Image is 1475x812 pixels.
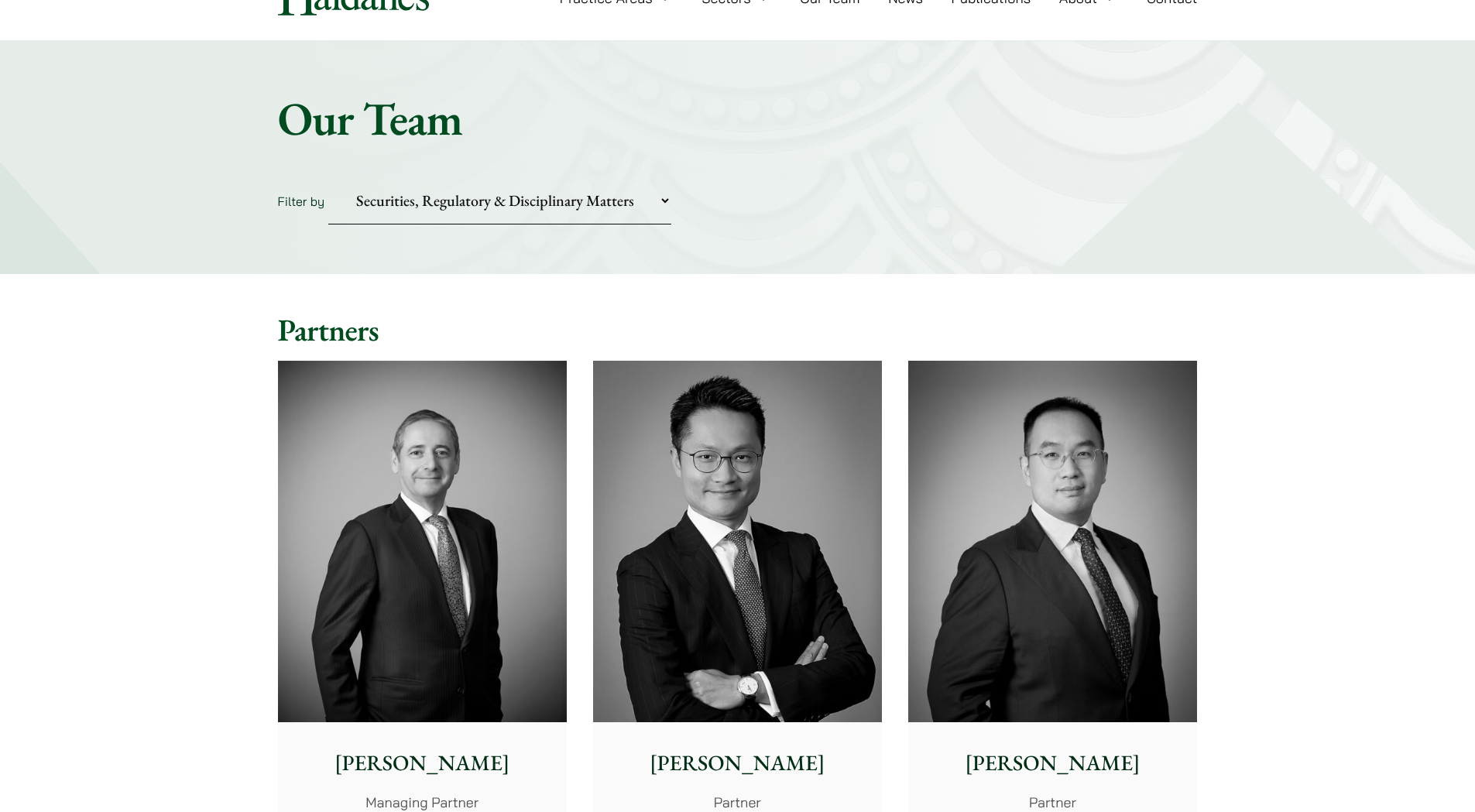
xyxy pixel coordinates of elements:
p: [PERSON_NAME] [605,747,870,779]
p: [PERSON_NAME] [290,747,554,779]
label: Filter by [278,194,325,209]
h1: Our Team [278,91,1198,146]
p: [PERSON_NAME] [921,747,1185,779]
h2: Partners [278,311,1198,348]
